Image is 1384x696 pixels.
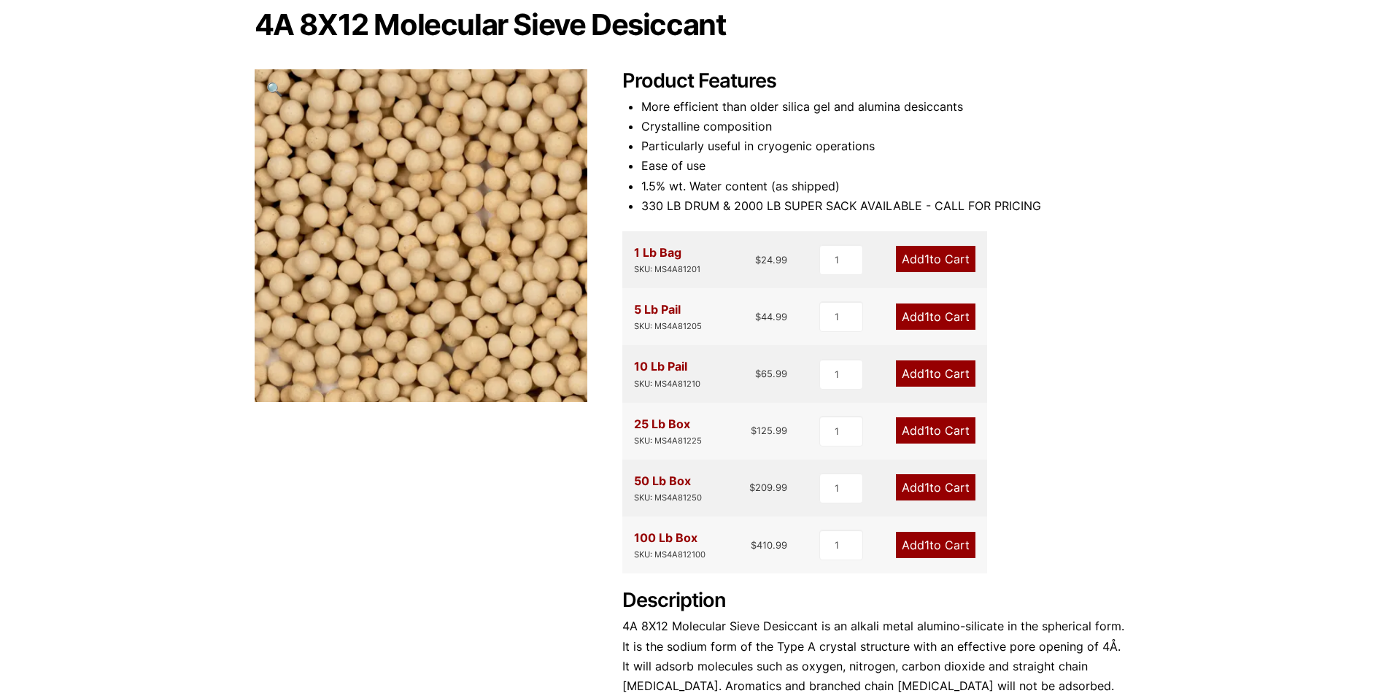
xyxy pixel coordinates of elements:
a: Add1to Cart [896,303,975,330]
span: $ [751,539,757,551]
li: 330 LB DRUM & 2000 LB SUPER SACK AVAILABLE - CALL FOR PRICING [641,196,1130,216]
div: SKU: MS4A812100 [634,548,705,562]
bdi: 125.99 [751,425,787,436]
div: SKU: MS4A81225 [634,434,702,448]
li: Crystalline composition [641,117,1130,136]
div: SKU: MS4A81210 [634,377,700,391]
span: 🔍 [266,81,283,97]
div: 100 Lb Box [634,528,705,562]
span: $ [755,254,761,266]
div: SKU: MS4A81250 [634,491,702,505]
a: Add1to Cart [896,474,975,500]
a: Add1to Cart [896,532,975,558]
span: 1 [924,366,929,381]
bdi: 209.99 [749,482,787,493]
div: SKU: MS4A81205 [634,320,702,333]
li: Ease of use [641,156,1130,176]
div: 25 Lb Box [634,414,702,448]
a: View full-screen image gallery [255,69,295,109]
div: SKU: MS4A81201 [634,263,700,277]
li: Particularly useful in cryogenic operations [641,136,1130,156]
span: 1 [924,538,929,552]
div: 10 Lb Pail [634,357,700,390]
a: Add1to Cart [896,246,975,272]
span: 1 [924,309,929,324]
span: 1 [924,252,929,266]
p: 4A 8X12 Molecular Sieve Desiccant is an alkali metal alumino-silicate in the spherical form. It i... [622,616,1130,696]
li: More efficient than older silica gel and alumina desiccants [641,97,1130,117]
bdi: 44.99 [755,311,787,322]
bdi: 24.99 [755,254,787,266]
div: 1 Lb Bag [634,243,700,277]
span: $ [749,482,755,493]
div: 50 Lb Box [634,471,702,505]
h2: Description [622,589,1130,613]
a: Add1to Cart [896,360,975,387]
span: $ [751,425,757,436]
h2: Product Features [622,69,1130,93]
bdi: 65.99 [755,368,787,379]
a: Add1to Cart [896,417,975,444]
h1: 4A 8X12 Molecular Sieve Desiccant [255,9,1130,40]
span: 1 [924,423,929,438]
li: 1.5% wt. Water content (as shipped) [641,177,1130,196]
span: $ [755,368,761,379]
span: 1 [924,480,929,495]
div: 5 Lb Pail [634,300,702,333]
bdi: 410.99 [751,539,787,551]
span: $ [755,311,761,322]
